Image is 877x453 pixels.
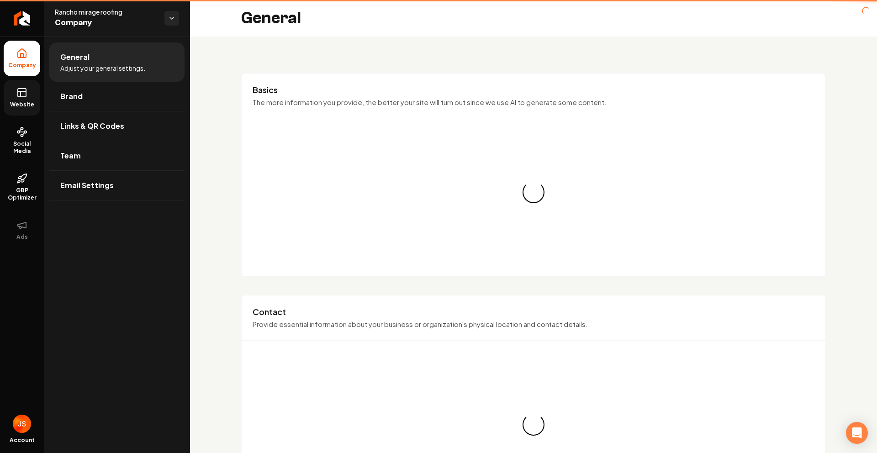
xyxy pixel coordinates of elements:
[49,141,185,170] a: Team
[60,121,124,132] span: Links & QR Codes
[253,84,814,95] h3: Basics
[523,414,544,436] div: Loading
[4,166,40,209] a: GBP Optimizer
[49,111,185,141] a: Links & QR Codes
[49,171,185,200] a: Email Settings
[60,52,90,63] span: General
[4,187,40,201] span: GBP Optimizer
[241,9,301,27] h2: General
[60,150,81,161] span: Team
[55,16,157,29] span: Company
[13,233,32,241] span: Ads
[10,437,35,444] span: Account
[253,319,814,330] p: Provide essential information about your business or organization's physical location and contact...
[60,180,114,191] span: Email Settings
[4,80,40,116] a: Website
[846,422,868,444] div: Open Intercom Messenger
[253,306,814,317] h3: Contact
[13,415,31,433] button: Open user button
[14,11,31,26] img: Rebolt Logo
[4,119,40,162] a: Social Media
[13,415,31,433] img: James Shamoun
[6,101,38,108] span: Website
[5,62,40,69] span: Company
[49,82,185,111] a: Brand
[4,140,40,155] span: Social Media
[4,212,40,248] button: Ads
[55,7,157,16] span: Rancho mirage roofing
[60,63,145,73] span: Adjust your general settings.
[253,97,814,108] p: The more information you provide, the better your site will turn out since we use AI to generate ...
[60,91,83,102] span: Brand
[523,181,544,203] div: Loading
